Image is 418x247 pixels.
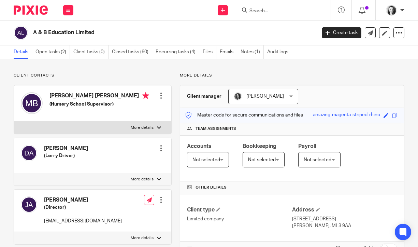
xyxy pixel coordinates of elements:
[292,206,397,214] h4: Address
[386,5,397,16] img: T1JH8BBNX-UMG48CW64-d2649b4fbe26-512.png
[292,216,397,222] p: [STREET_ADDRESS]
[73,45,109,59] a: Client tasks (0)
[44,204,122,211] h5: (Director)
[292,222,397,229] p: [PERSON_NAME], ML3 9AA
[35,45,70,59] a: Open tasks (2)
[49,101,149,108] h5: (Nursery School Supervisor)
[14,5,48,15] img: Pixie
[180,73,404,78] p: More details
[187,206,292,214] h4: Client type
[44,218,122,224] p: [EMAIL_ADDRESS][DOMAIN_NAME]
[142,92,149,99] i: Primary
[196,126,236,132] span: Team assignments
[21,145,37,161] img: svg%3E
[14,73,172,78] p: Client contacts
[44,196,122,204] h4: [PERSON_NAME]
[304,157,331,162] span: Not selected
[49,92,149,101] h4: [PERSON_NAME] [PERSON_NAME]
[44,152,88,159] h5: (Lorry Driver)
[203,45,216,59] a: Files
[112,45,152,59] a: Closed tasks (60)
[220,45,237,59] a: Emails
[196,185,227,190] span: Other details
[243,143,276,149] span: Bookkeeping
[313,111,380,119] div: amazing-magenta-striped-rhino
[192,157,220,162] span: Not selected
[21,196,37,213] img: svg%3E
[187,93,221,100] h3: Client manager
[131,235,154,241] p: More details
[33,29,256,36] h2: A & B Education Limited
[187,216,292,222] p: Limited company
[131,125,154,131] p: More details
[234,92,242,100] img: brodie%203%20small.jpg
[248,157,276,162] span: Not selected
[14,45,32,59] a: Details
[44,145,88,152] h4: [PERSON_NAME]
[14,26,28,40] img: svg%3E
[267,45,292,59] a: Audit logs
[298,143,316,149] span: Payroll
[246,94,284,99] span: [PERSON_NAME]
[322,27,361,38] a: Create task
[21,92,43,114] img: svg%3E
[249,8,310,14] input: Search
[156,45,199,59] a: Recurring tasks (4)
[241,45,264,59] a: Notes (1)
[185,112,303,119] p: Master code for secure communications and files
[187,143,212,149] span: Accounts
[131,177,154,182] p: More details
